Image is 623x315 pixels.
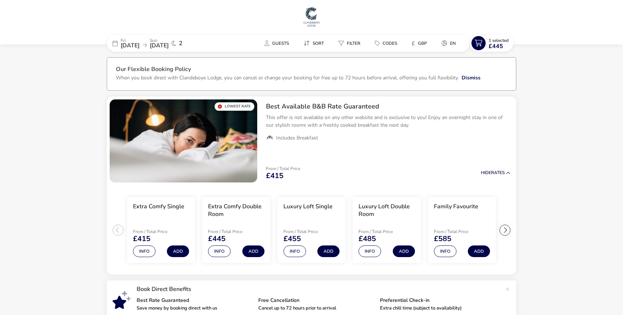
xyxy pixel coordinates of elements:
button: HideRates [481,170,510,175]
h3: Family Favourite [434,203,478,210]
button: £GBP [406,38,433,48]
button: Info [133,245,156,257]
naf-pibe-menu-bar-item: Sort [298,38,333,48]
p: Best Rate Guaranteed [137,298,252,303]
swiper-slide: 3 / 6 [274,194,349,266]
h3: Luxury Loft Double Room [358,203,415,218]
button: en [436,38,462,48]
swiper-slide: 4 / 6 [349,194,424,266]
button: Dismiss [462,74,481,82]
p: From / Total Price [266,166,300,171]
swiper-slide: 1 / 6 [124,194,199,266]
button: Codes [369,38,403,48]
button: Add [242,245,265,257]
p: Cancel up to 72 hours prior to arrival [258,306,374,311]
span: en [450,40,456,46]
p: From / Total Price [133,229,185,234]
span: 1 Selected [489,38,509,43]
span: Guests [272,40,289,46]
p: Preferential Check-in [380,298,496,303]
button: Info [283,245,306,257]
p: Sun [150,38,169,43]
p: From / Total Price [283,229,335,234]
div: Lowest Rate [215,102,254,111]
swiper-slide: 2 / 6 [199,194,274,266]
p: Save money by booking direct with us [137,306,252,311]
span: £485 [358,235,376,243]
button: Info [208,245,231,257]
p: Book Direct Benefits [137,286,502,292]
button: Info [358,245,381,257]
span: 2 [179,40,183,46]
p: Free Cancellation [258,298,374,303]
span: £445 [489,43,503,49]
p: This offer is not available on any other website and is exclusive to you! Enjoy an overnight stay... [266,114,510,129]
div: Fri[DATE]Sun[DATE]2 [107,35,216,52]
button: Guests [259,38,295,48]
h3: Extra Comfy Single [133,203,184,210]
swiper-slide: 5 / 6 [424,194,499,266]
span: Hide [481,170,491,176]
h3: Luxury Loft Single [283,203,333,210]
i: £ [412,40,415,47]
button: Add [468,245,490,257]
p: From / Total Price [208,229,260,234]
span: £445 [208,235,226,243]
span: £415 [133,235,150,243]
span: Codes [383,40,397,46]
button: Filter [333,38,366,48]
h2: Best Available B&B Rate Guaranteed [266,102,510,111]
naf-pibe-menu-bar-item: 1 Selected£445 [470,35,516,52]
button: 1 Selected£445 [470,35,513,52]
naf-pibe-menu-bar-item: en [436,38,465,48]
naf-pibe-menu-bar-item: Codes [369,38,406,48]
span: [DATE] [150,42,169,50]
button: Add [393,245,415,257]
h3: Our Flexible Booking Policy [116,66,507,74]
img: Main Website [302,6,321,28]
span: Filter [347,40,360,46]
span: Sort [313,40,324,46]
span: £455 [283,235,301,243]
span: £585 [434,235,451,243]
span: [DATE] [121,42,140,50]
swiper-slide: 6 / 6 [499,194,575,266]
p: Fri [121,38,140,43]
span: £415 [266,172,283,180]
p: When you book direct with Clandeboye Lodge, you can cancel or change your booking for free up to ... [116,74,459,81]
button: Sort [298,38,330,48]
p: From / Total Price [358,229,410,234]
naf-pibe-menu-bar-item: £GBP [406,38,436,48]
h3: Extra Comfy Double Room [208,203,264,218]
p: Extra chill time (subject to availability) [380,306,496,311]
p: From / Total Price [434,229,486,234]
button: Info [434,245,457,257]
span: Includes Breakfast [276,135,318,141]
button: Add [317,245,340,257]
naf-pibe-menu-bar-item: Filter [333,38,369,48]
span: GBP [418,40,427,46]
button: Add [167,245,189,257]
naf-pibe-menu-bar-item: Guests [259,38,298,48]
div: Best Available B&B Rate GuaranteedThis offer is not available on any other website and is exclusi... [260,97,516,147]
swiper-slide: 1 / 1 [110,99,257,182]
